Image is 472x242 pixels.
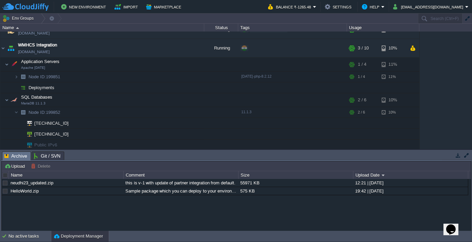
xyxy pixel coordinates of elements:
[18,107,28,118] img: AMDAwAAAACH5BAEAAAAALAAAAAABAAEAAAICRAEAOw==
[443,215,465,235] iframe: chat widget
[14,107,18,118] img: AMDAwAAAACH5BAEAAAAALAAAAAABAAEAAAICRAEAOw==
[239,24,347,32] div: Tags
[21,66,45,70] span: Apache [DATE]
[29,110,46,115] span: Node ID:
[124,179,238,187] div: this is v-1 with update of partner integration from default.
[18,129,22,139] img: AMDAwAAAACH5BAEAAAAALAAAAAABAAEAAAICRAEAOw==
[358,58,366,71] div: 1 / 4
[20,94,53,100] span: SQL Databases
[54,233,103,240] button: Deployment Manager
[124,187,238,195] div: Sample package which you can deploy to your environment. Feel free to delete and upload a package...
[34,142,58,147] a: Public IPv6
[18,48,50,55] a: [DOMAIN_NAME]
[28,109,61,115] span: 199852
[241,74,272,78] span: [DATE]-php-8.2.12
[124,171,238,179] div: Comment
[20,95,53,100] a: SQL DatabasesMariaDB 11.1.3
[358,93,366,107] div: 2 / 6
[146,3,183,11] button: Marketplace
[8,231,51,242] div: No active tasks
[6,39,16,57] img: AMDAwAAAACH5BAEAAAAALAAAAAABAAEAAAICRAEAOw==
[14,72,18,82] img: AMDAwAAAACH5BAEAAAAALAAAAAABAAEAAAICRAEAOw==
[382,58,404,71] div: 11%
[5,58,9,71] img: AMDAwAAAACH5BAEAAAAALAAAAAABAAEAAAICRAEAOw==
[268,3,313,11] button: Balance ₹-1265.48
[22,118,32,128] img: AMDAwAAAACH5BAEAAAAALAAAAAABAAEAAAICRAEAOw==
[34,132,70,137] a: [TECHNICAL_ID]
[4,163,27,169] button: Upload
[28,85,55,90] a: Deployments
[34,121,70,126] a: [TECHNICAL_ID]
[18,42,57,48] a: WMHCS Integration
[362,3,381,11] button: Help
[2,14,36,23] button: Env Groups
[1,24,204,32] div: Name
[28,74,61,80] span: 199851
[4,152,27,160] span: Archive
[353,187,468,195] div: 19:42 | [DATE]
[18,72,28,82] img: AMDAwAAAACH5BAEAAAAALAAAAAABAAEAAAICRAEAOw==
[22,140,32,150] img: AMDAwAAAACH5BAEAAAAALAAAAAABAAEAAAICRAEAOw==
[5,93,9,107] img: AMDAwAAAACH5BAEAAAAALAAAAAABAAEAAAICRAEAOw==
[0,39,6,57] img: AMDAwAAAACH5BAEAAAAALAAAAAABAAEAAAICRAEAOw==
[28,109,61,115] a: Node ID:199852
[382,93,404,107] div: 10%
[28,74,61,80] a: Node ID:199851
[382,39,404,57] div: 10%
[21,101,46,105] span: MariaDB 11.1.3
[34,152,60,160] span: Git / SVN
[353,179,468,187] div: 12:21 | [DATE]
[61,3,108,11] button: New Environment
[18,30,50,37] a: [DOMAIN_NAME]
[239,171,353,179] div: Size
[115,3,140,11] button: Import
[382,107,404,118] div: 10%
[382,72,404,82] div: 11%
[16,27,19,29] img: AMDAwAAAACH5BAEAAAAALAAAAAABAAEAAAICRAEAOw==
[34,118,70,128] span: [TECHNICAL_ID]
[18,140,22,150] img: AMDAwAAAACH5BAEAAAAALAAAAAABAAEAAAICRAEAOw==
[20,59,60,64] span: Application Servers
[347,24,419,32] div: Usage
[34,129,70,139] span: [TECHNICAL_ID]
[393,3,465,11] button: [EMAIL_ADDRESS][DOMAIN_NAME]
[31,163,52,169] button: Delete
[14,82,18,93] img: AMDAwAAAACH5BAEAAAAALAAAAAABAAEAAAICRAEAOw==
[2,3,49,11] img: CloudJiffy
[239,187,353,195] div: 575 KB
[9,58,19,71] img: AMDAwAAAACH5BAEAAAAALAAAAAABAAEAAAICRAEAOw==
[205,24,238,32] div: Status
[354,171,468,179] div: Upload Date
[9,93,19,107] img: AMDAwAAAACH5BAEAAAAALAAAAAABAAEAAAICRAEAOw==
[11,188,39,194] a: HelloWorld.zip
[9,171,123,179] div: Name
[29,74,46,79] span: Node ID:
[204,39,238,57] div: Running
[358,39,369,57] div: 3 / 10
[358,107,365,118] div: 2 / 6
[358,72,365,82] div: 1 / 4
[22,129,32,139] img: AMDAwAAAACH5BAEAAAAALAAAAAABAAEAAAICRAEAOw==
[325,3,353,11] button: Settings
[18,82,28,93] img: AMDAwAAAACH5BAEAAAAALAAAAAABAAEAAAICRAEAOw==
[18,118,22,128] img: AMDAwAAAACH5BAEAAAAALAAAAAABAAEAAAICRAEAOw==
[239,179,353,187] div: 55971 KB
[34,140,58,150] span: Public IPv6
[20,59,60,64] a: Application ServersApache [DATE]
[241,110,251,114] span: 11.1.3
[11,180,53,185] a: neudhi23_updated.zip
